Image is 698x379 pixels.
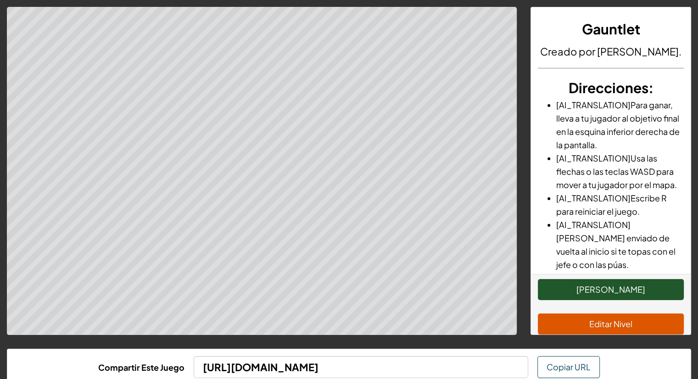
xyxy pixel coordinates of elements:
[538,279,684,300] button: [PERSON_NAME]
[538,78,684,98] h3: :
[556,218,684,271] li: [AI_TRANSLATION][PERSON_NAME] enviado de vuelta al inicio si te topas con el jefe o con las púas.
[538,19,684,39] h3: Gauntlet
[556,151,684,191] li: [AI_TRANSLATION]Usa las flechas o las teclas WASD para mover a tu jugador por el mapa.
[547,362,591,372] span: Copiar URL
[538,313,684,334] button: Editar Nivel
[538,44,684,59] h4: Creado por [PERSON_NAME].
[98,362,184,373] b: Compartir Este Juego
[556,98,684,151] li: [AI_TRANSLATION]Para ganar, lleva a tu jugador al objetivo final en la esquina inferior derecha d...
[556,191,684,218] li: [AI_TRANSLATION]Escribe R para reiniciar el juego.
[568,79,648,96] span: Direcciones
[537,356,600,378] button: Copiar URL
